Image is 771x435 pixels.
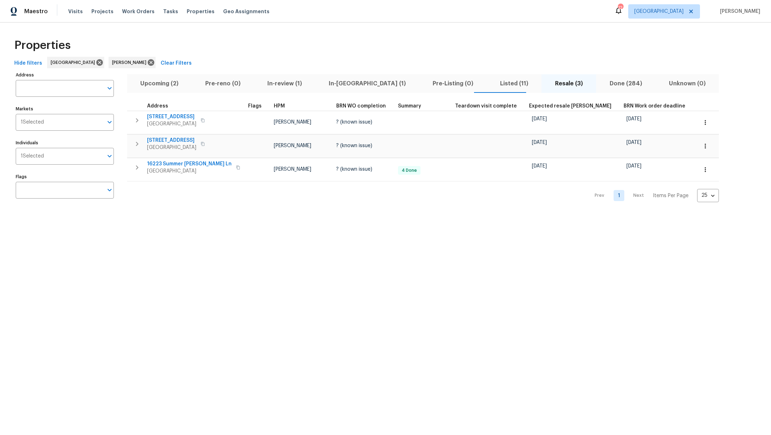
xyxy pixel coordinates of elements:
[187,8,215,15] span: Properties
[274,104,285,109] span: HPM
[51,59,98,66] span: [GEOGRAPHIC_DATA]
[196,79,250,89] span: Pre-reno (0)
[626,164,641,169] span: [DATE]
[274,167,311,172] span: [PERSON_NAME]
[147,144,196,151] span: [GEOGRAPHIC_DATA]
[258,79,311,89] span: In-review (1)
[455,104,517,109] span: Teardown visit complete
[336,167,372,172] span: ? (known issue)
[546,79,592,89] span: Resale (3)
[21,153,44,159] span: 1 Selected
[161,59,192,68] span: Clear Filters
[24,8,48,15] span: Maestro
[112,59,149,66] span: [PERSON_NAME]
[14,59,42,68] span: Hide filters
[21,119,44,125] span: 1 Selected
[336,104,386,109] span: BRN WO completion
[147,137,196,144] span: [STREET_ADDRESS]
[14,42,71,49] span: Properties
[634,8,684,15] span: [GEOGRAPHIC_DATA]
[158,57,195,70] button: Clear Filters
[91,8,114,15] span: Projects
[600,79,651,89] span: Done (284)
[147,113,196,120] span: [STREET_ADDRESS]
[16,141,114,145] label: Individuals
[588,186,719,206] nav: Pagination Navigation
[105,83,115,93] button: Open
[105,117,115,127] button: Open
[105,185,115,195] button: Open
[274,143,311,148] span: [PERSON_NAME]
[653,192,689,199] p: Items Per Page
[147,167,232,175] span: [GEOGRAPHIC_DATA]
[147,120,196,127] span: [GEOGRAPHIC_DATA]
[68,8,83,15] span: Visits
[131,79,188,89] span: Upcoming (2)
[147,160,232,167] span: 16223 Summer [PERSON_NAME] Ln
[109,57,156,68] div: [PERSON_NAME]
[626,140,641,145] span: [DATE]
[274,120,311,125] span: [PERSON_NAME]
[618,4,623,11] div: 12
[336,120,372,125] span: ? (known issue)
[532,116,547,121] span: [DATE]
[717,8,760,15] span: [PERSON_NAME]
[399,167,420,174] span: 4 Done
[697,186,719,205] div: 25
[105,151,115,161] button: Open
[532,140,547,145] span: [DATE]
[223,8,269,15] span: Geo Assignments
[424,79,483,89] span: Pre-Listing (0)
[336,143,372,148] span: ? (known issue)
[122,8,155,15] span: Work Orders
[147,104,168,109] span: Address
[660,79,715,89] span: Unknown (0)
[163,9,178,14] span: Tasks
[16,107,114,111] label: Markets
[320,79,415,89] span: In-[GEOGRAPHIC_DATA] (1)
[398,104,421,109] span: Summary
[529,104,611,109] span: Expected resale [PERSON_NAME]
[16,175,114,179] label: Flags
[624,104,685,109] span: BRN Work order deadline
[248,104,262,109] span: Flags
[626,116,641,121] span: [DATE]
[491,79,537,89] span: Listed (11)
[614,190,624,201] a: Goto page 1
[532,164,547,169] span: [DATE]
[47,57,104,68] div: [GEOGRAPHIC_DATA]
[11,57,45,70] button: Hide filters
[16,73,114,77] label: Address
